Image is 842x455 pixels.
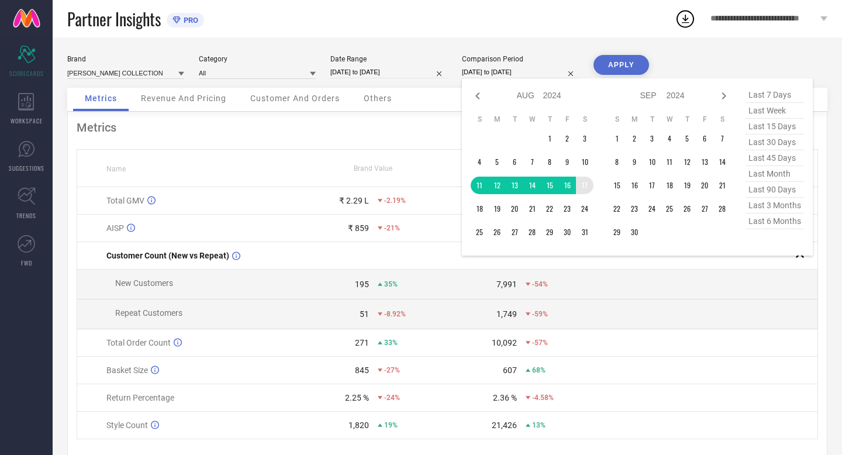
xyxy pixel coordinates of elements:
span: -2.19% [384,197,406,205]
span: Total Order Count [106,338,171,347]
td: Tue Sep 24 2024 [643,200,661,218]
td: Sat Sep 14 2024 [713,153,731,171]
td: Thu Sep 05 2024 [678,130,696,147]
span: last 90 days [746,182,804,198]
td: Tue Sep 10 2024 [643,153,661,171]
span: -27% [384,366,400,374]
td: Sat Sep 21 2024 [713,177,731,194]
td: Fri Sep 13 2024 [696,153,713,171]
span: WORKSPACE [11,116,43,125]
td: Sat Aug 24 2024 [576,200,593,218]
td: Thu Sep 26 2024 [678,200,696,218]
span: -4.58% [532,394,554,402]
th: Monday [488,115,506,124]
div: Date Range [330,55,447,63]
td: Sat Aug 10 2024 [576,153,593,171]
td: Thu Aug 29 2024 [541,223,558,241]
span: PRO [181,16,198,25]
span: last week [746,103,804,119]
th: Saturday [713,115,731,124]
span: SCORECARDS [9,69,44,78]
span: last 7 days [746,87,804,103]
input: Select date range [330,66,447,78]
span: Brand Value [354,164,392,173]
span: -59% [532,310,548,318]
th: Saturday [576,115,593,124]
th: Thursday [678,115,696,124]
button: APPLY [593,55,649,75]
div: ₹ 859 [348,223,369,233]
td: Sun Sep 22 2024 [608,200,626,218]
span: last month [746,166,804,182]
span: last 15 days [746,119,804,135]
td: Wed Aug 28 2024 [523,223,541,241]
span: Style Count [106,420,148,430]
span: Name [106,165,126,173]
div: 21,426 [492,420,517,430]
td: Wed Aug 21 2024 [523,200,541,218]
td: Mon Aug 19 2024 [488,200,506,218]
td: Fri Sep 27 2024 [696,200,713,218]
td: Sat Sep 28 2024 [713,200,731,218]
div: ₹ 2.29 L [339,196,369,205]
td: Sun Aug 18 2024 [471,200,488,218]
td: Sat Sep 07 2024 [713,130,731,147]
span: -57% [532,339,548,347]
div: 1,749 [496,309,517,319]
div: Next month [717,89,731,103]
td: Thu Sep 19 2024 [678,177,696,194]
span: 13% [532,421,546,429]
td: Sun Sep 29 2024 [608,223,626,241]
span: Revenue And Pricing [141,94,226,103]
td: Fri Sep 06 2024 [696,130,713,147]
td: Sat Aug 03 2024 [576,130,593,147]
td: Tue Sep 03 2024 [643,130,661,147]
td: Tue Aug 13 2024 [506,177,523,194]
td: Wed Aug 07 2024 [523,153,541,171]
div: 2.25 % [345,393,369,402]
div: 51 [360,309,369,319]
td: Thu Sep 12 2024 [678,153,696,171]
span: Partner Insights [67,7,161,31]
th: Wednesday [523,115,541,124]
td: Mon Sep 09 2024 [626,153,643,171]
span: New Customers [115,278,173,288]
span: 19% [384,421,398,429]
th: Friday [696,115,713,124]
div: 195 [355,280,369,289]
span: Total GMV [106,196,144,205]
span: 68% [532,366,546,374]
span: Customer And Orders [250,94,340,103]
th: Friday [558,115,576,124]
td: Fri Aug 02 2024 [558,130,576,147]
td: Thu Aug 01 2024 [541,130,558,147]
td: Sat Aug 17 2024 [576,177,593,194]
td: Sun Sep 08 2024 [608,153,626,171]
span: 33% [384,339,398,347]
td: Mon Aug 12 2024 [488,177,506,194]
div: 845 [355,366,369,375]
td: Wed Sep 04 2024 [661,130,678,147]
div: 1,820 [348,420,369,430]
th: Sunday [471,115,488,124]
td: Sun Aug 11 2024 [471,177,488,194]
span: 35% [384,280,398,288]
td: Mon Sep 16 2024 [626,177,643,194]
span: last 30 days [746,135,804,150]
span: -54% [532,280,548,288]
span: AISP [106,223,124,233]
td: Wed Sep 25 2024 [661,200,678,218]
td: Sun Sep 15 2024 [608,177,626,194]
td: Mon Sep 02 2024 [626,130,643,147]
div: Brand [67,55,184,63]
td: Sun Aug 25 2024 [471,223,488,241]
td: Mon Aug 05 2024 [488,153,506,171]
td: Sun Sep 01 2024 [608,130,626,147]
td: Thu Aug 08 2024 [541,153,558,171]
span: TRENDS [16,211,36,220]
td: Mon Sep 23 2024 [626,200,643,218]
div: Metrics [77,120,818,135]
span: Customer Count (New vs Repeat) [106,251,229,260]
input: Select comparison period [462,66,579,78]
span: Return Percentage [106,393,174,402]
